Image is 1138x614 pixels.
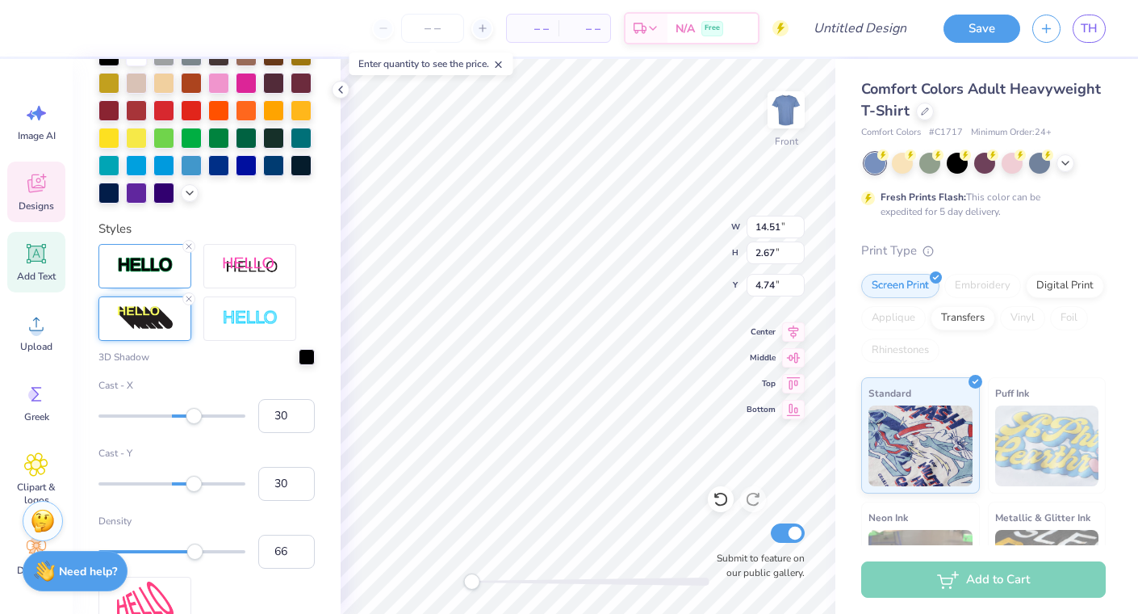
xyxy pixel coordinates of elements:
img: Negative Space [222,309,278,328]
input: Untitled Design [801,12,919,44]
label: Density [98,514,315,528]
img: 3D Illusion [117,305,174,331]
span: Upload [20,340,52,353]
span: Top [747,377,776,390]
span: Minimum Order: 24 + [971,126,1052,140]
label: 3D Shadow [98,350,149,364]
span: Center [747,326,776,339]
img: Puff Ink [995,406,1099,486]
div: Accessibility label [186,408,202,424]
div: Foil [1050,306,1088,330]
strong: Fresh Prints Flash: [881,191,966,204]
div: Digital Print [1026,274,1104,298]
strong: Need help? [59,564,117,579]
span: Greek [24,410,49,423]
img: Neon Ink [868,530,973,611]
span: Neon Ink [868,509,908,526]
span: TH [1081,19,1098,38]
span: Free [705,23,720,34]
span: Clipart & logos [10,481,63,507]
span: Image AI [18,129,56,142]
div: This color can be expedited for 5 day delivery. [881,190,1079,219]
label: Styles [98,220,132,238]
img: Metallic & Glitter Ink [995,530,1099,611]
span: Bottom [747,403,776,416]
img: Shadow [222,256,278,276]
span: Puff Ink [995,385,1029,402]
span: Comfort Colors Adult Heavyweight T-Shirt [861,79,1101,120]
div: Front [775,134,798,149]
span: Comfort Colors [861,126,921,140]
img: Front [770,94,802,126]
div: Screen Print [861,274,939,298]
span: Metallic & Glitter Ink [995,509,1090,526]
label: Cast - X [98,378,315,393]
div: Accessibility label [463,574,479,590]
img: Standard [868,406,973,486]
span: Middle [747,351,776,364]
div: Accessibility label [186,544,203,560]
button: Save [943,15,1020,43]
div: Applique [861,306,926,330]
div: Embroidery [944,274,1021,298]
a: TH [1073,15,1106,43]
div: Vinyl [1000,306,1045,330]
span: # C1717 [929,126,963,140]
div: Accessibility label [186,476,202,492]
div: Rhinestones [861,339,939,363]
label: Submit to feature on our public gallery. [708,551,805,580]
img: Stroke [117,256,174,275]
div: Print Type [861,242,1106,260]
span: – – [568,20,600,37]
label: Cast - Y [98,446,315,460]
div: Enter quantity to see the price. [349,53,513,75]
span: Designs [19,200,54,212]
span: N/A [676,20,695,37]
span: Add Text [17,270,56,283]
span: Decorate [17,564,56,577]
span: Standard [868,385,911,402]
span: – – [517,20,549,37]
div: Transfers [931,306,995,330]
input: – – [401,14,464,43]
